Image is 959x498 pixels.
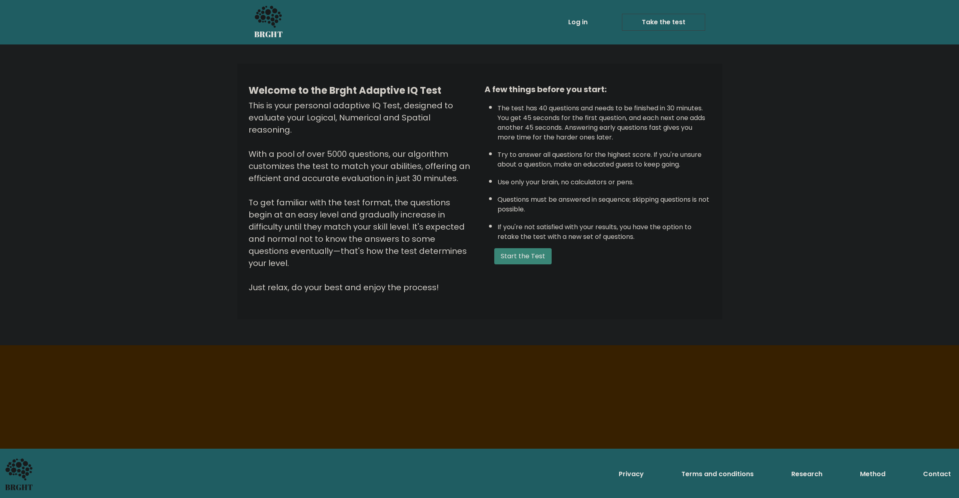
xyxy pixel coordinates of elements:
[497,218,711,242] li: If you're not satisfied with your results, you have the option to retake the test with a new set ...
[857,466,889,482] a: Method
[254,3,283,41] a: BRGHT
[565,14,591,30] a: Log in
[622,14,705,31] a: Take the test
[254,30,283,39] h5: BRGHT
[497,99,711,142] li: The test has 40 questions and needs to be finished in 30 minutes. You get 45 seconds for the firs...
[494,248,552,264] button: Start the Test
[249,84,441,97] b: Welcome to the Brght Adaptive IQ Test
[497,146,711,169] li: Try to answer all questions for the highest score. If you're unsure about a question, make an edu...
[497,173,711,187] li: Use only your brain, no calculators or pens.
[920,466,954,482] a: Contact
[788,466,826,482] a: Research
[678,466,757,482] a: Terms and conditions
[249,99,475,293] div: This is your personal adaptive IQ Test, designed to evaluate your Logical, Numerical and Spatial ...
[497,191,711,214] li: Questions must be answered in sequence; skipping questions is not possible.
[485,83,711,95] div: A few things before you start:
[615,466,647,482] a: Privacy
